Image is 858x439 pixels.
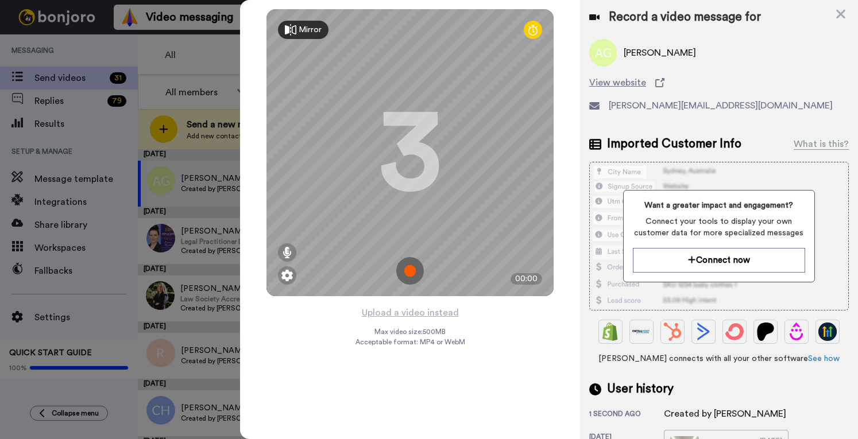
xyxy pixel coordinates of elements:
img: Ontraport [632,323,651,341]
span: Imported Customer Info [607,135,741,153]
span: User history [607,380,674,398]
img: Shopify [601,323,620,341]
img: GoHighLevel [818,323,837,341]
div: Created by [PERSON_NAME] [664,407,786,421]
div: 00:00 [511,273,542,285]
div: 1 second ago [589,409,664,421]
a: See how [808,355,840,363]
span: [PERSON_NAME][EMAIL_ADDRESS][DOMAIN_NAME] [609,99,833,112]
span: View website [589,76,646,90]
div: What is this? [794,137,849,151]
div: 3 [378,110,442,196]
span: Max video size: 500 MB [374,327,446,336]
button: Connect now [633,248,805,273]
img: Hubspot [663,323,682,341]
img: Patreon [756,323,775,341]
span: Want a greater impact and engagement? [633,200,805,211]
span: Acceptable format: MP4 or WebM [355,337,465,347]
span: [PERSON_NAME] connects with all your other software [589,353,849,364]
a: View website [589,76,849,90]
span: Connect your tools to display your own customer data for more specialized messages [633,216,805,239]
img: ic_record_start.svg [396,257,424,285]
img: Drip [787,323,806,341]
button: Upload a video instead [358,305,462,320]
img: ConvertKit [725,323,744,341]
img: ActiveCampaign [694,323,713,341]
img: ic_gear.svg [281,270,293,281]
